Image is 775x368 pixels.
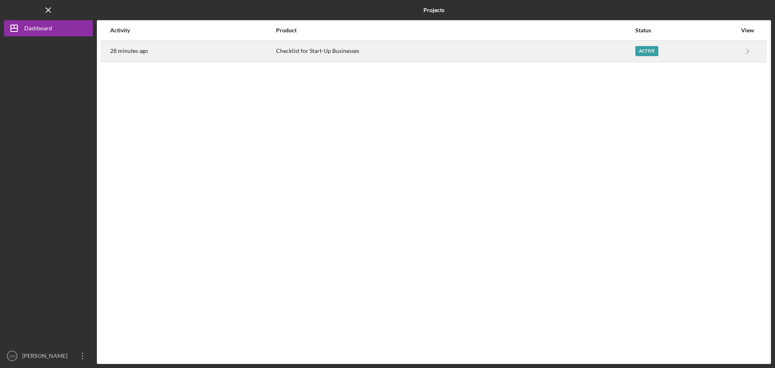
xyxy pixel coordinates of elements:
[110,27,275,34] div: Activity
[20,348,73,366] div: [PERSON_NAME]
[9,354,15,358] text: CM
[4,20,93,36] button: Dashboard
[276,27,635,34] div: Product
[4,348,93,364] button: CM[PERSON_NAME]
[737,27,758,34] div: View
[635,46,658,56] div: Active
[423,7,444,13] b: Projects
[110,48,148,54] time: 2025-09-09 20:54
[635,27,737,34] div: Status
[24,20,52,38] div: Dashboard
[276,41,635,61] div: Checklist for Start-Up Businesses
